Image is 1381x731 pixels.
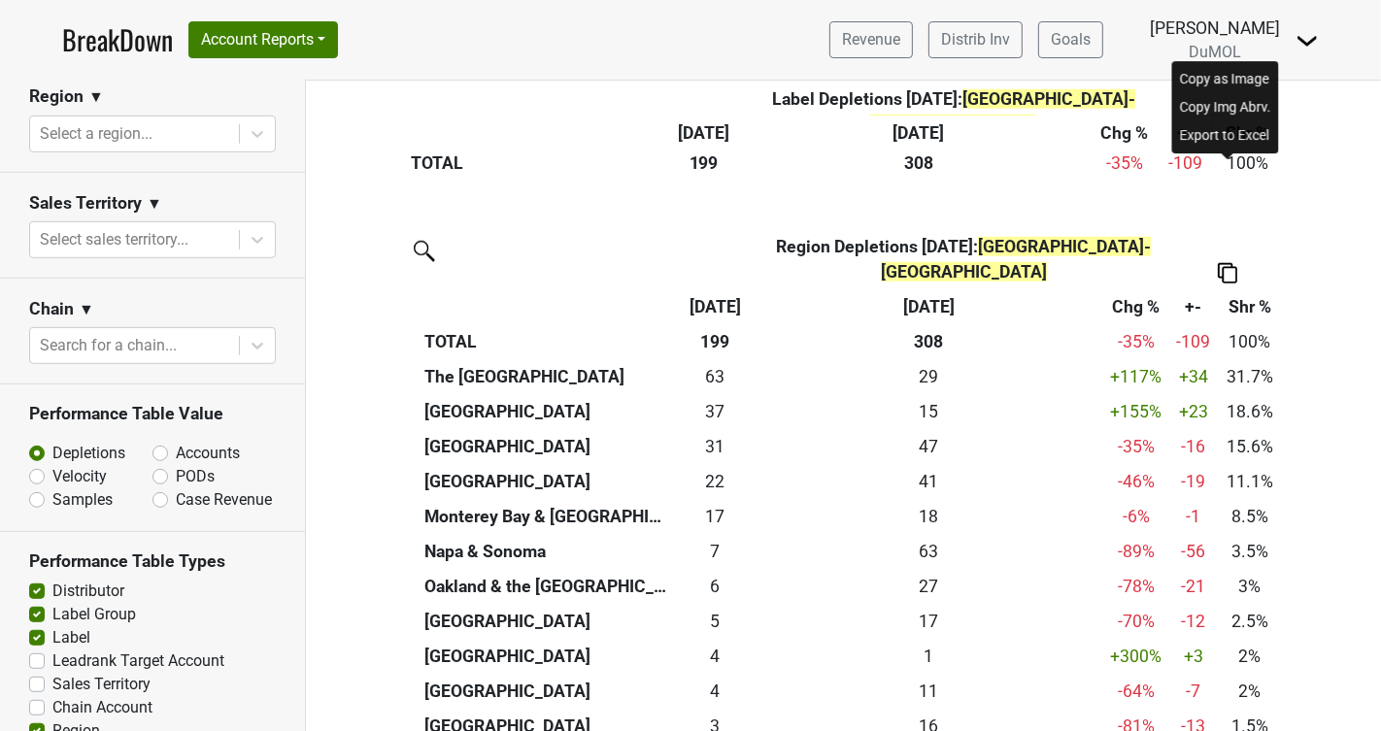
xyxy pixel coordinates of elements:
[1090,146,1160,181] td: -35 %
[1160,116,1212,150] th: +-: activate to sort column ascending
[678,609,752,634] div: 5
[678,574,752,599] div: 6
[1216,464,1283,499] td: 11.1%
[673,499,757,534] td: 17
[421,674,674,709] th: [GEOGRAPHIC_DATA]
[1189,43,1241,61] span: DuMOL
[52,626,90,649] label: Label
[147,192,162,216] span: ▼
[757,674,1101,709] th: 11.000
[421,429,674,464] th: [GEOGRAPHIC_DATA]
[678,539,752,564] div: 7
[673,325,757,360] th: 199
[747,146,1090,181] th: 308
[747,81,1160,141] th: Label Depletions [DATE] :
[1176,65,1275,93] div: Copy as Image
[52,465,107,488] label: Velocity
[421,464,674,499] th: [GEOGRAPHIC_DATA]
[673,359,757,394] td: 63
[1160,146,1212,181] td: -109
[757,639,1101,674] th: 1.000
[1101,569,1171,604] td: -78 %
[421,325,674,360] th: TOTAL
[29,299,74,319] h3: Chain
[678,644,752,669] div: 4
[678,364,752,389] div: 63
[88,85,104,109] span: ▼
[673,534,757,569] td: 7
[421,639,674,674] th: [GEOGRAPHIC_DATA]
[757,464,1101,499] th: 41.000
[407,116,660,150] th: &nbsp;: activate to sort column ascending
[421,359,674,394] th: The [GEOGRAPHIC_DATA]
[673,674,757,709] td: 4
[678,399,752,424] div: 37
[1101,499,1171,534] td: -6 %
[421,499,674,534] th: Monterey Bay & [GEOGRAPHIC_DATA][PERSON_NAME]
[52,649,224,673] label: Leadrank Target Account
[421,394,674,429] th: [GEOGRAPHIC_DATA]
[757,290,1101,325] th: Aug '24: activate to sort column ascending
[1101,290,1171,325] th: Chg %: activate to sort column ascending
[757,394,1101,429] th: 14.500
[829,21,913,58] a: Revenue
[188,21,338,58] button: Account Reports
[761,679,1096,704] div: 11
[421,534,674,569] th: Napa & Sonoma
[1101,429,1171,464] td: -35 %
[1176,679,1212,704] div: -7
[29,86,84,107] h3: Region
[761,644,1096,669] div: 1
[881,237,1152,282] span: [GEOGRAPHIC_DATA]-[GEOGRAPHIC_DATA]
[1216,325,1283,360] td: 100%
[1176,504,1212,529] div: -1
[757,604,1101,639] th: 16.833
[407,234,438,265] img: filter
[1176,399,1212,424] div: +23
[761,574,1096,599] div: 27
[407,146,660,181] th: TOTAL
[761,504,1096,529] div: 18
[1176,93,1275,121] div: Copy Img Abrv.
[1176,609,1212,634] div: -12
[176,442,240,465] label: Accounts
[1101,604,1171,639] td: -70 %
[1218,263,1237,283] img: Copy to clipboard
[757,325,1101,360] th: 308
[1216,429,1283,464] td: 15.6%
[757,359,1101,394] th: 29.000
[678,434,752,459] div: 31
[52,696,152,719] label: Chain Account
[421,290,674,325] th: &nbsp;: activate to sort column ascending
[1038,21,1103,58] a: Goals
[1101,674,1171,709] td: -64 %
[1212,146,1283,181] td: 100%
[176,488,272,512] label: Case Revenue
[421,569,674,604] th: Oakland & the [GEOGRAPHIC_DATA]
[407,229,421,289] th: &nbsp;: activate to sort column ascending
[176,465,215,488] label: PODs
[1176,364,1212,389] div: +34
[1118,332,1155,351] span: -35%
[757,534,1101,569] th: 62.999
[1101,639,1171,674] td: +300 %
[761,364,1096,389] div: 29
[1216,639,1283,674] td: 2%
[761,399,1096,424] div: 15
[1176,644,1212,669] div: +3
[747,116,1090,150] th: Aug '24: activate to sort column ascending
[1101,359,1171,394] td: +117 %
[1176,434,1212,459] div: -16
[1171,290,1216,325] th: +-: activate to sort column ascending
[1101,394,1171,429] td: +155 %
[52,442,125,465] label: Depletions
[660,146,747,181] th: 199
[62,19,173,60] a: BreakDown
[1176,469,1212,494] div: -19
[52,580,124,603] label: Distributor
[660,116,747,150] th: Aug '25: activate to sort column ascending
[761,434,1096,459] div: 47
[1216,359,1283,394] td: 31.7%
[1177,332,1211,351] span: -109
[29,551,276,572] h3: Performance Table Types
